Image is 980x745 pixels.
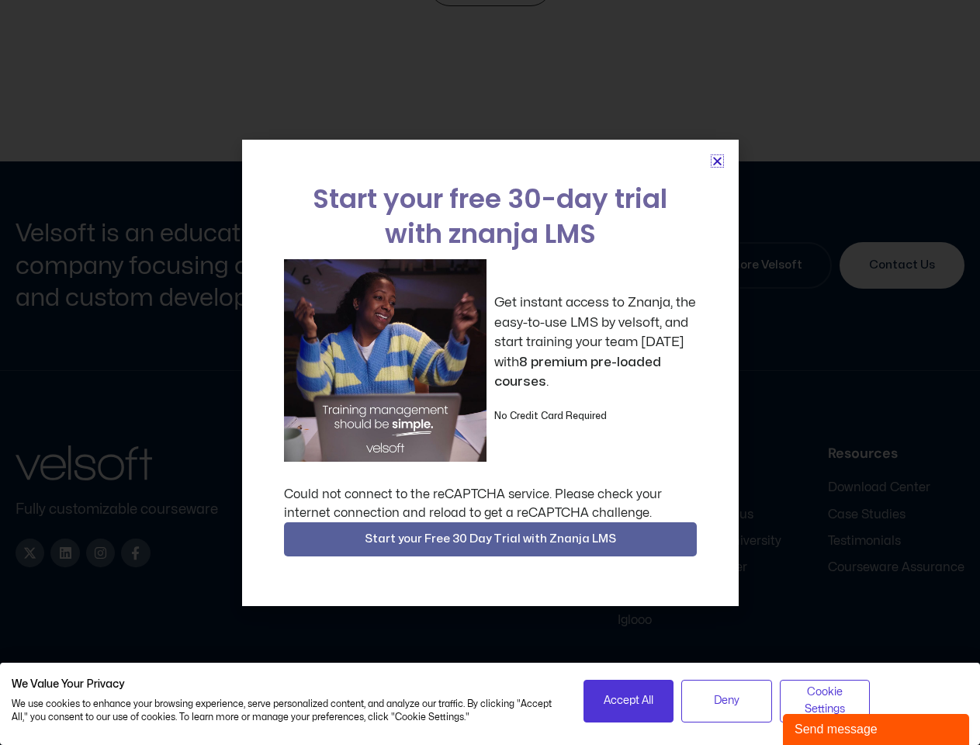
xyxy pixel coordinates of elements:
button: Adjust cookie preferences [780,680,871,722]
span: Deny [714,692,739,709]
h2: Start your free 30-day trial with znanja LMS [284,182,697,251]
span: Cookie Settings [790,684,861,719]
img: a woman sitting at her laptop dancing [284,259,487,462]
button: Deny all cookies [681,680,772,722]
h2: We Value Your Privacy [12,677,560,691]
strong: No Credit Card Required [494,411,607,421]
span: Accept All [604,692,653,709]
div: Could not connect to the reCAPTCHA service. Please check your internet connection and reload to g... [284,485,697,522]
strong: 8 premium pre-loaded courses [494,355,661,389]
p: We use cookies to enhance your browsing experience, serve personalized content, and analyze our t... [12,698,560,724]
p: Get instant access to Znanja, the easy-to-use LMS by velsoft, and start training your team [DATE]... [494,293,697,392]
iframe: chat widget [783,711,972,745]
span: Start your Free 30 Day Trial with Znanja LMS [365,530,616,549]
button: Accept all cookies [583,680,674,722]
a: Close [712,155,723,167]
button: Start your Free 30 Day Trial with Znanja LMS [284,522,697,556]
